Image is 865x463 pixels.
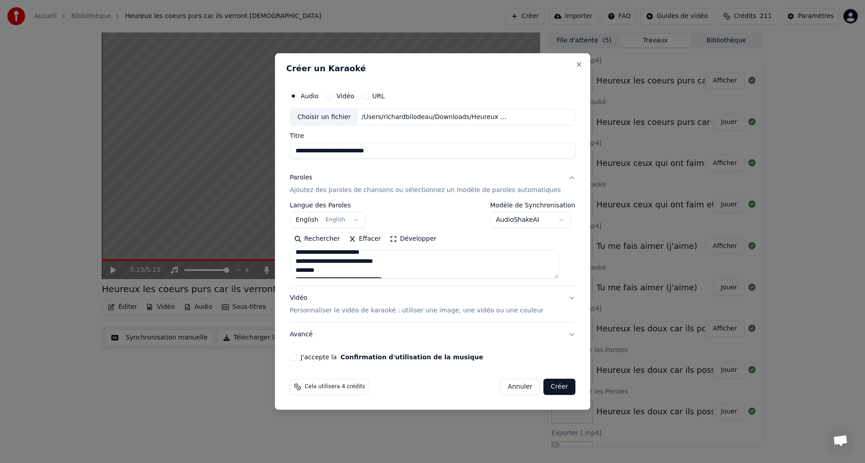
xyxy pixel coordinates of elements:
p: Ajoutez des paroles de chansons ou sélectionnez un modèle de paroles automatiques [290,186,561,195]
button: J'accepte la [341,354,483,360]
button: Rechercher [290,232,344,247]
span: Cela utilisera 4 crédits [305,383,365,390]
p: Personnaliser le vidéo de karaoké : utiliser une image, une vidéo ou une couleur [290,306,543,315]
label: Vidéo [337,93,354,99]
label: Titre [290,133,575,139]
label: URL [372,93,385,99]
button: Annuler [500,379,540,395]
label: Langue des Paroles [290,202,365,209]
div: ParolesAjoutez des paroles de chansons ou sélectionnez un modèle de paroles automatiques [290,202,575,286]
button: Avancé [290,323,575,346]
div: /Users/richardbilodeau/Downloads/Heureux les artisans logic pro.wav [358,113,511,122]
button: VidéoPersonnaliser le vidéo de karaoké : utiliser une image, une vidéo ou une couleur [290,287,575,323]
button: ParolesAjoutez des paroles de chansons ou sélectionnez un modèle de paroles automatiques [290,166,575,202]
div: Vidéo [290,294,543,316]
button: Créer [544,379,575,395]
label: Modèle de Synchronisation [490,202,575,209]
label: Audio [300,93,319,99]
div: Choisir un fichier [290,109,358,125]
label: J'accepte la [300,354,483,360]
button: Effacer [344,232,385,247]
button: Développer [386,232,441,247]
div: Paroles [290,174,312,183]
h2: Créer un Karaoké [286,64,579,73]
